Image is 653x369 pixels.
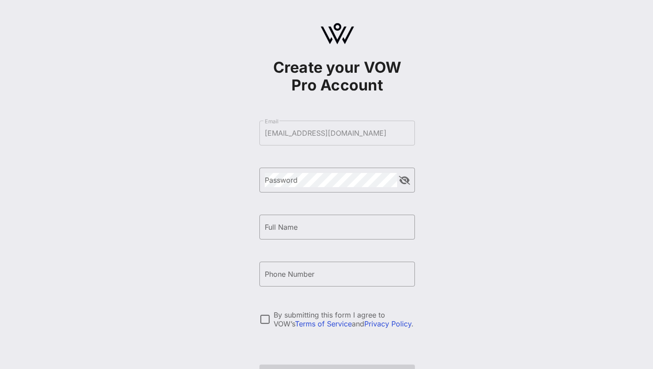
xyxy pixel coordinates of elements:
[274,310,415,328] div: By submitting this form I agree to VOW’s and .
[295,319,352,328] a: Terms of Service
[259,59,415,94] h1: Create your VOW Pro Account
[399,176,410,185] button: append icon
[364,319,411,328] a: Privacy Policy
[265,118,279,125] label: Email
[321,23,354,44] img: logo.svg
